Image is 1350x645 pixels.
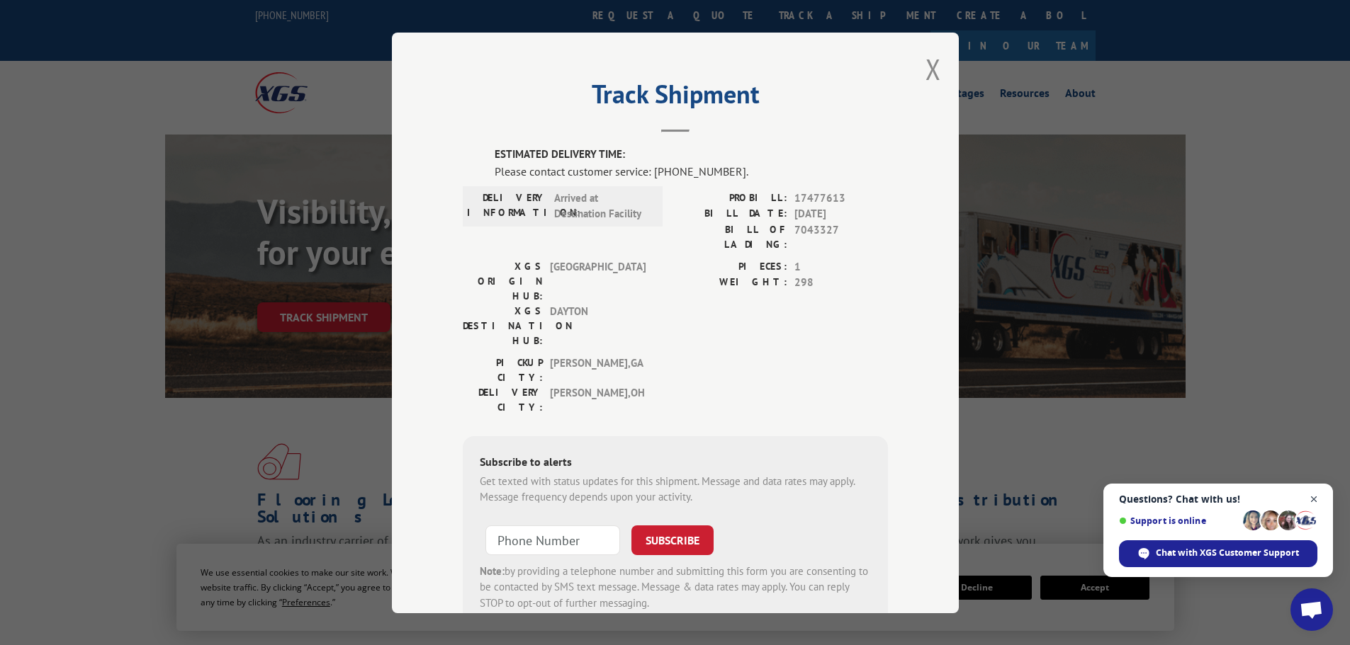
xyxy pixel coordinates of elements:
button: SUBSCRIBE [631,525,714,554]
h2: Track Shipment [463,84,888,111]
div: Open chat [1290,588,1333,631]
label: BILL DATE: [675,206,787,222]
button: Close modal [926,50,941,88]
label: PICKUP CITY: [463,355,543,384]
label: BILL OF LADING: [675,222,787,251]
span: 298 [794,275,888,291]
label: ESTIMATED DELIVERY TIME: [495,147,888,163]
span: DAYTON [550,303,646,348]
span: [GEOGRAPHIC_DATA] [550,258,646,303]
span: [DATE] [794,206,888,222]
span: 7043327 [794,222,888,251]
span: [PERSON_NAME] , GA [550,355,646,384]
span: Support is online [1119,515,1238,526]
div: Chat with XGS Customer Support [1119,540,1317,567]
div: Subscribe to alerts [480,452,871,473]
div: Please contact customer service: [PHONE_NUMBER]. [495,162,888,179]
label: XGS ORIGIN HUB: [463,258,543,303]
label: DELIVERY INFORMATION: [467,190,547,222]
span: Chat with XGS Customer Support [1156,547,1299,559]
label: PROBILL: [675,190,787,206]
div: Get texted with status updates for this shipment. Message and data rates may apply. Message frequ... [480,473,871,505]
label: WEIGHT: [675,275,787,291]
input: Phone Number [485,525,620,554]
span: Close chat [1305,491,1323,508]
span: 1 [794,258,888,275]
label: XGS DESTINATION HUB: [463,303,543,348]
strong: Note: [480,564,505,577]
div: by providing a telephone number and submitting this form you are consenting to be contacted by SM... [480,563,871,611]
label: DELIVERY CITY: [463,384,543,414]
label: PIECES: [675,258,787,275]
span: 17477613 [794,190,888,206]
span: [PERSON_NAME] , OH [550,384,646,414]
span: Questions? Chat with us! [1119,493,1317,505]
span: Arrived at Destination Facility [554,190,650,222]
